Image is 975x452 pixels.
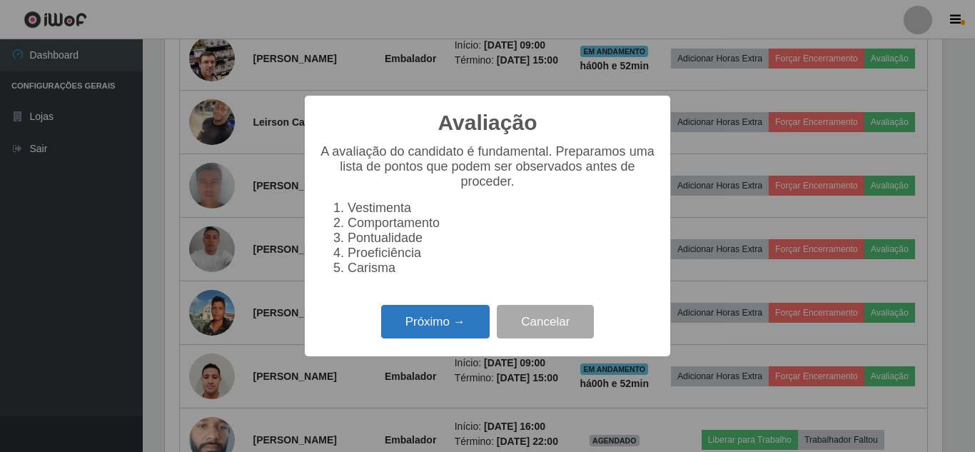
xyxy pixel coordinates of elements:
h2: Avaliação [438,110,537,136]
p: A avaliação do candidato é fundamental. Preparamos uma lista de pontos que podem ser observados a... [319,144,656,189]
li: Vestimenta [348,201,656,216]
li: Carisma [348,261,656,276]
button: Próximo → [381,305,490,338]
li: Pontualidade [348,231,656,246]
button: Cancelar [497,305,594,338]
li: Proeficiência [348,246,656,261]
li: Comportamento [348,216,656,231]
